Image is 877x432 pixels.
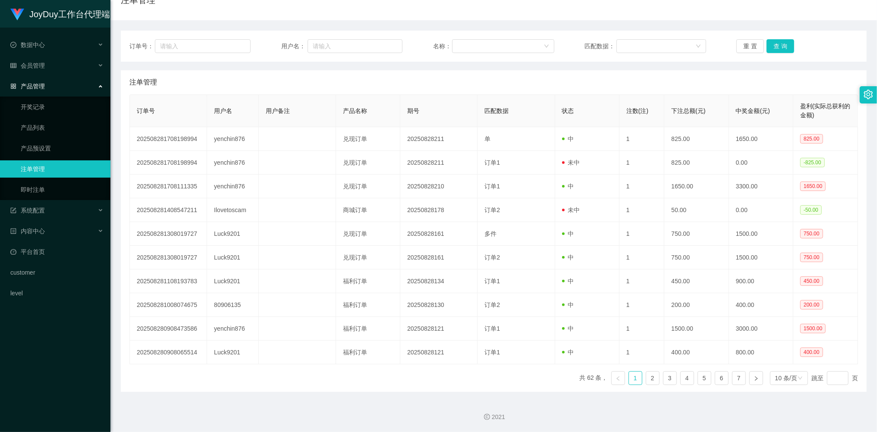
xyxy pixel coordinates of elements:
input: 请输入 [308,39,402,53]
span: 订单号 [137,107,155,114]
span: 中 [562,325,574,332]
button: 查 询 [767,39,794,53]
td: 202508281708198994 [130,127,207,151]
a: 4 [681,372,694,385]
span: 单 [484,135,490,142]
td: 兑现订单 [336,222,400,246]
td: 20250828161 [400,246,478,269]
a: 注单管理 [21,160,104,178]
td: 兑现订单 [336,246,400,269]
td: 1 [619,151,665,175]
span: 订单2 [484,254,500,261]
td: 20250828121 [400,317,478,341]
td: 800.00 [729,341,793,364]
td: 0.00 [729,198,793,222]
span: 注数(注) [626,107,648,114]
li: 5 [698,371,711,385]
td: 20250828210 [400,175,478,198]
button: 重 置 [736,39,764,53]
i: 图标: appstore-o [10,83,16,89]
a: 3 [663,372,676,385]
span: 用户名： [281,42,308,51]
span: -50.00 [800,205,822,215]
span: 内容中心 [10,228,45,235]
td: 202508281708198994 [130,151,207,175]
td: Luck9201 [207,269,258,293]
span: 产品管理 [10,83,45,90]
span: 中 [562,278,574,285]
td: 825.00 [664,151,729,175]
span: -825.00 [800,158,825,167]
span: 1500.00 [800,324,826,333]
td: 202508280908065514 [130,341,207,364]
span: 盈利(实际总获利的金额) [800,103,851,119]
td: yenchin876 [207,127,258,151]
td: 福利订单 [336,317,400,341]
i: 图标: copyright [484,414,490,420]
td: 80906135 [207,293,258,317]
td: Luck9201 [207,341,258,364]
span: 注单管理 [129,77,157,88]
span: 订单2 [484,207,500,213]
td: 20250828161 [400,222,478,246]
td: 福利订单 [336,269,400,293]
img: logo.9652507e.png [10,9,24,21]
td: 750.00 [664,222,729,246]
span: 订单号： [129,42,155,51]
td: 200.00 [664,293,729,317]
input: 请输入 [155,39,251,53]
i: 图标: down [696,44,701,50]
div: 2021 [117,413,870,422]
td: 1 [619,269,665,293]
td: Ilovetoscam [207,198,258,222]
div: 10 条/页 [775,372,797,385]
span: 未中 [562,159,580,166]
td: 福利订单 [336,341,400,364]
li: 1 [629,371,642,385]
li: 4 [680,371,694,385]
span: 订单1 [484,159,500,166]
li: 3 [663,371,677,385]
li: 下一页 [749,371,763,385]
td: Luck9201 [207,246,258,269]
td: 400.00 [664,341,729,364]
td: 1650.00 [664,175,729,198]
span: 系统配置 [10,207,45,214]
i: 图标: left [616,376,621,381]
a: 2 [646,372,659,385]
div: 跳至 页 [811,371,858,385]
a: 7 [732,372,745,385]
td: 450.00 [664,269,729,293]
td: yenchin876 [207,151,258,175]
a: 即时注单 [21,181,104,198]
td: 1 [619,175,665,198]
li: 上一页 [611,371,625,385]
h1: JoyDuy工作台代理端 [29,0,110,28]
td: 202508281108193783 [130,269,207,293]
td: 1 [619,222,665,246]
td: 3000.00 [729,317,793,341]
a: 1 [629,372,642,385]
span: 订单1 [484,183,500,190]
i: 图标: down [544,44,549,50]
td: 1500.00 [729,246,793,269]
i: 图标: table [10,63,16,69]
td: 1 [619,198,665,222]
td: 202508281008074675 [130,293,207,317]
td: 20250828134 [400,269,478,293]
td: 202508280908473586 [130,317,207,341]
td: 202508281708111335 [130,175,207,198]
td: 3300.00 [729,175,793,198]
span: 会员管理 [10,62,45,69]
span: 订单1 [484,325,500,332]
span: 中奖金额(元) [736,107,770,114]
td: 20250828130 [400,293,478,317]
li: 7 [732,371,746,385]
span: 订单1 [484,278,500,285]
i: 图标: profile [10,228,16,234]
td: 1 [619,293,665,317]
a: 图标: dashboard平台首页 [10,243,104,260]
span: 订单2 [484,301,500,308]
a: JoyDuy工作台代理端 [10,10,110,17]
span: 1650.00 [800,182,826,191]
